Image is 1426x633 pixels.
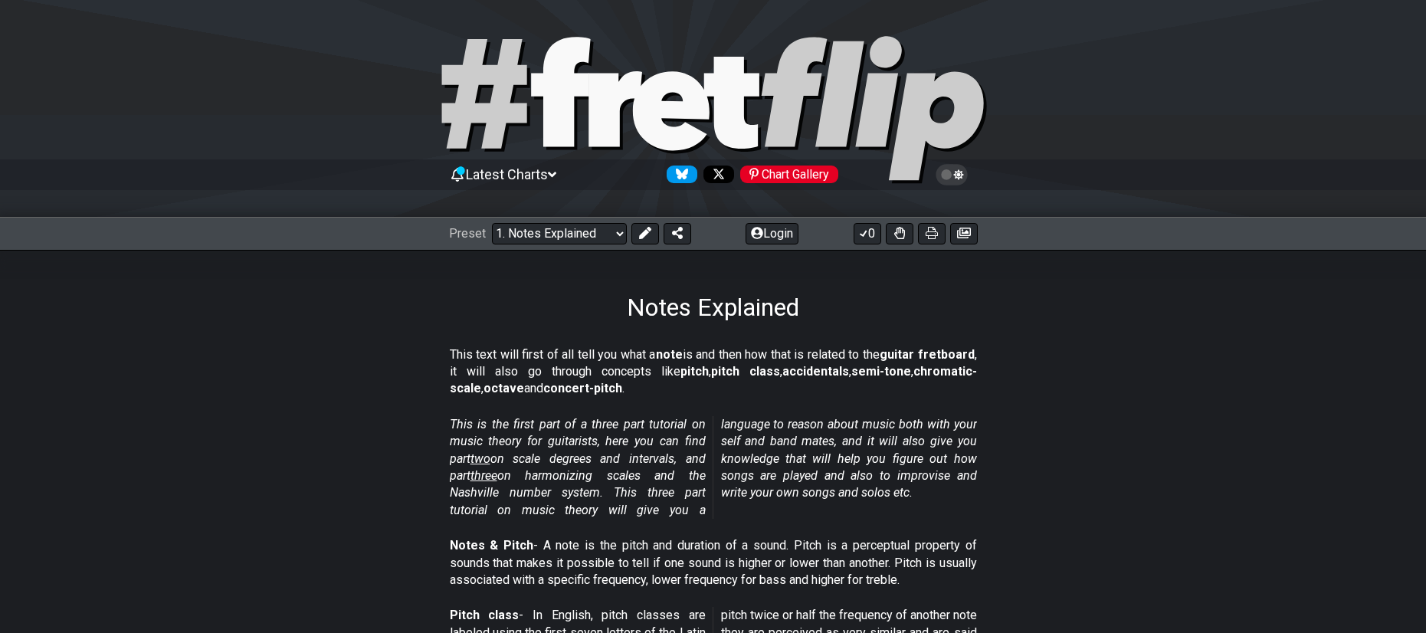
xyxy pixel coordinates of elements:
[854,223,881,244] button: 0
[656,347,683,362] strong: note
[450,417,977,517] em: This is the first part of a three part tutorial on music theory for guitarists, here you can find...
[492,223,627,244] select: Preset
[543,381,622,395] strong: concert-pitch
[470,468,497,483] span: three
[484,381,524,395] strong: octave
[661,166,697,183] a: Follow #fretflip at Bluesky
[466,166,548,182] span: Latest Charts
[627,293,799,322] h1: Notes Explained
[782,364,849,379] strong: accidentals
[664,223,691,244] button: Share Preset
[450,537,977,589] p: - A note is the pitch and duration of a sound. Pitch is a perceptual property of sounds that make...
[449,226,486,241] span: Preset
[851,364,911,379] strong: semi-tone
[450,538,533,553] strong: Notes & Pitch
[711,364,780,379] strong: pitch class
[470,451,490,466] span: two
[746,223,798,244] button: Login
[740,166,838,183] div: Chart Gallery
[734,166,838,183] a: #fretflip at Pinterest
[918,223,946,244] button: Print
[950,223,978,244] button: Create image
[450,346,977,398] p: This text will first of all tell you what a is and then how that is related to the , it will also...
[697,166,734,183] a: Follow #fretflip at X
[943,168,961,182] span: Toggle light / dark theme
[631,223,659,244] button: Edit Preset
[880,347,975,362] strong: guitar fretboard
[450,608,520,622] strong: Pitch class
[680,364,709,379] strong: pitch
[886,223,913,244] button: Toggle Dexterity for all fretkits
